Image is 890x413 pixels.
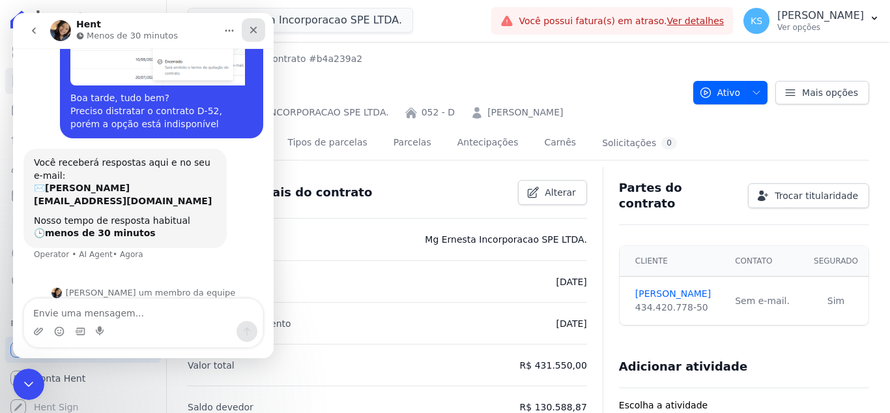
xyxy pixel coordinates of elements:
div: 0 [661,137,677,149]
h3: Detalhes gerais do contrato [188,185,372,200]
a: Lotes [5,125,161,151]
button: Enviar uma mensagem [223,308,244,329]
a: [PERSON_NAME] [487,106,563,119]
td: Sem e-mail. [727,277,803,326]
a: Solicitações0 [599,127,680,161]
div: Você receberá respostas aqui e no seu e-mail:✉️[PERSON_NAME][EMAIL_ADDRESS][DOMAIN_NAME]Nosso tem... [10,136,214,235]
div: [PERSON_NAME] um membro da equipe [13,275,248,285]
span: KS [751,16,762,25]
p: Mg Ernesta Incorporacao SPE LTDA. [425,232,587,247]
a: Conta Hent [5,365,161,391]
h3: Partes do contrato [619,180,738,211]
a: Clientes [5,154,161,180]
a: Recebíveis [5,337,161,363]
a: Tipos de parcelas [285,127,370,161]
a: Carnês [541,127,579,161]
button: Selecionador de GIF [62,313,72,324]
p: Valor total [188,358,235,373]
label: Escolha a atividade [619,399,869,412]
td: Sim [803,277,868,326]
p: Ver opções [777,22,864,33]
p: Menos de 30 minutos [74,16,165,29]
span: Você possui fatura(s) em atraso. [519,14,724,28]
th: Contato [727,246,803,277]
div: Plataformas [10,316,156,331]
span: Alterar [545,186,576,199]
a: Alterar [518,180,587,205]
button: Mg Ernesta Incorporacao SPE LTDA. [188,8,413,33]
iframe: Intercom live chat [13,13,274,358]
img: Profile image for Adriane [38,275,49,285]
span: Trocar titularidade [775,189,858,202]
a: [PERSON_NAME] [635,287,719,301]
a: Trocar titularidade [748,183,869,208]
th: Cliente [620,246,727,277]
div: Fechar [229,5,252,29]
h2: 052 - D [188,71,683,100]
iframe: Intercom live chat [13,369,44,400]
span: Ativo [699,81,741,104]
a: Ver detalhes [667,16,725,26]
p: [DATE] [556,316,586,331]
div: 434.420.778-50 [635,301,719,314]
b: [PERSON_NAME][EMAIL_ADDRESS][DOMAIN_NAME] [21,170,199,193]
div: Operator diz… [10,136,250,264]
button: Upload do anexo [20,313,31,324]
p: [PERSON_NAME] [777,9,864,22]
div: Solicitações [602,137,677,149]
p: [DATE] [556,274,586,290]
span: Mais opções [802,86,858,99]
a: Transferências [5,211,161,237]
a: Visão Geral [5,39,161,65]
a: Mais opções [775,81,869,104]
nav: Breadcrumb [188,52,362,66]
div: Boa tarde, tudo bem? Preciso distratar o contrato D-52, porém a opção está indisponível [57,79,240,117]
button: Selecionador de Emoji [41,313,51,324]
a: Parcelas [391,127,434,161]
a: 052 - D [422,106,455,119]
a: Negativação [5,269,161,295]
span: Conta Hent [34,372,85,385]
a: Antecipações [455,127,521,161]
nav: Breadcrumb [188,52,683,66]
a: Crédito [5,240,161,266]
div: MG ERNESTA INCORPORACAO SPE LTDA. [188,106,389,119]
button: KS [PERSON_NAME] Ver opções [733,3,890,39]
button: Início [204,5,229,30]
a: Contrato #b4a239a2 [266,52,362,66]
th: Segurado [803,246,868,277]
button: Start recording [83,313,93,324]
div: Você receberá respostas aqui e no seu e-mail: ✉️ [21,144,203,194]
a: Parcelas [5,97,161,123]
a: Minha Carteira [5,183,161,209]
h3: Adicionar atividade [619,359,747,375]
div: Nosso tempo de resposta habitual 🕒 [21,202,203,227]
b: menos de 30 minutos [32,215,143,225]
a: Contratos [5,68,161,94]
textarea: Envie uma mensagem... [11,286,250,308]
button: Ativo [693,81,768,104]
p: R$ 431.550,00 [520,358,587,373]
div: Operator • AI Agent • Agora [21,237,130,245]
